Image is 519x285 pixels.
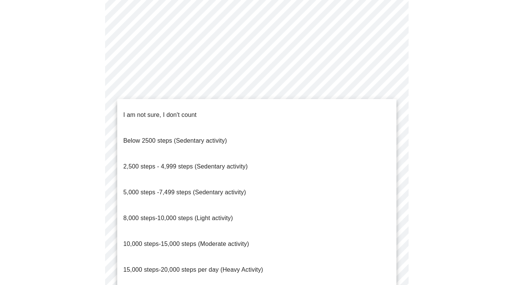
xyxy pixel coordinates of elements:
[123,163,248,170] span: 2,500 steps - 4,999 steps (Sedentary activity)
[123,266,263,273] span: 15,000 steps-20,000 steps per day (Heavy Activity)
[123,189,246,195] span: 5,000 steps -7,499 steps (Sedentary activity)
[123,215,233,221] span: 8,000 steps-10,000 steps (Light activity)
[123,137,227,144] span: Below 2500 steps (Sedentary activity)
[123,112,197,118] span: I am not sure, I don't count
[123,241,249,247] span: 10,000 steps-15,000 steps (Moderate activity)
